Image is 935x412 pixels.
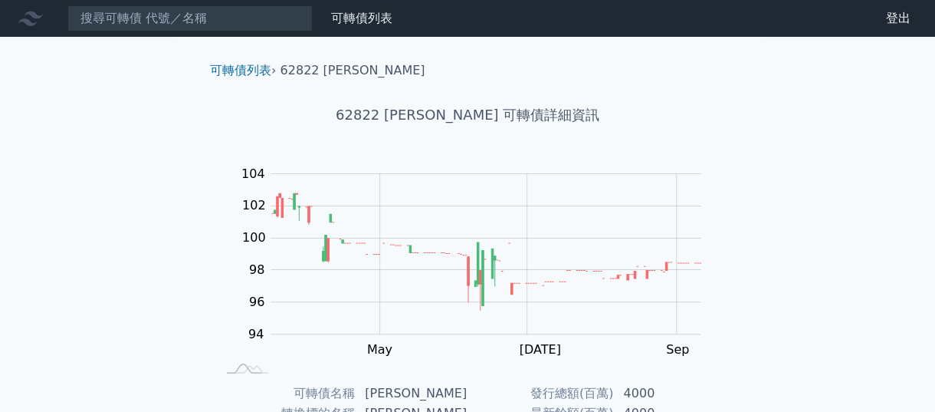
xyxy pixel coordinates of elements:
tspan: Sep [666,342,689,357]
tspan: 96 [249,295,264,309]
tspan: 98 [249,262,264,277]
h1: 62822 [PERSON_NAME] 可轉債詳細資訊 [198,104,737,126]
a: 登出 [874,6,923,31]
tspan: May [367,342,392,357]
tspan: 104 [241,166,265,180]
a: 可轉債列表 [210,63,271,77]
tspan: 94 [248,326,264,341]
li: 62822 [PERSON_NAME] [280,61,425,80]
li: › [210,61,276,80]
td: 可轉債名稱 [216,384,356,404]
td: 發行總額(百萬) [467,384,614,404]
input: 搜尋可轉債 代號／名稱 [67,5,313,31]
g: Chart [233,166,723,357]
tspan: 100 [242,230,266,245]
td: [PERSON_NAME] [356,384,467,404]
tspan: [DATE] [519,342,560,357]
a: 可轉債列表 [331,11,392,25]
td: 4000 [614,384,719,404]
tspan: 102 [242,198,266,213]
